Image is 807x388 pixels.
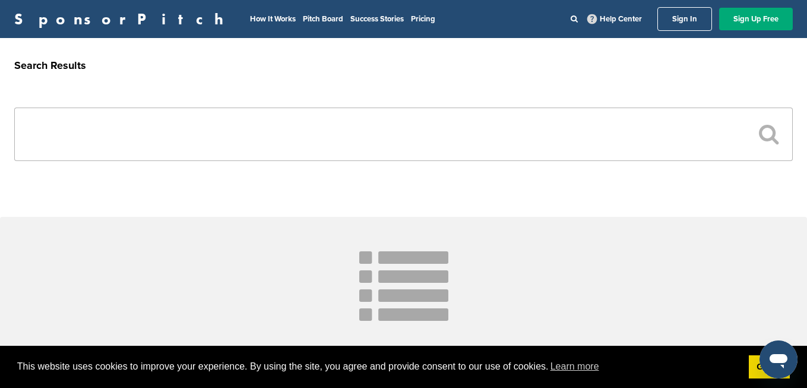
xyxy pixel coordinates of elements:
h2: Search Results [14,58,793,74]
a: How It Works [250,14,296,24]
a: learn more about cookies [549,358,601,376]
a: SponsorPitch [14,11,231,27]
iframe: Button to launch messaging window [759,340,797,378]
a: Pricing [411,14,435,24]
a: Pitch Board [303,14,343,24]
a: Help Center [585,12,644,26]
a: Success Stories [350,14,404,24]
a: Sign In [657,7,712,31]
a: Sign Up Free [719,8,793,30]
a: dismiss cookie message [749,355,790,379]
span: This website uses cookies to improve your experience. By using the site, you agree and provide co... [17,358,739,376]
